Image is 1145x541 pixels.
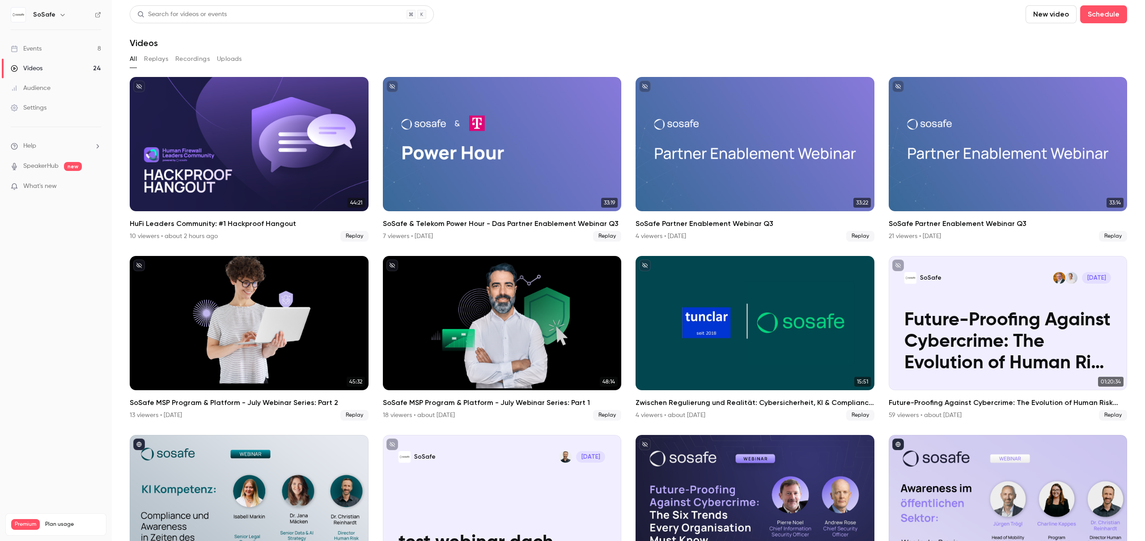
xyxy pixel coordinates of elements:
h2: Future-Proofing Against Cybercrime: The Evolution of Human Risk Management [889,397,1128,408]
a: SpeakerHub [23,162,59,171]
h2: SoSafe MSP Program & Platform - July Webinar Series: Part 2 [130,397,369,408]
li: HuFi Leaders Community: #1 Hackproof Hangout [130,77,369,242]
button: unpublished [639,81,651,92]
div: 4 viewers • [DATE] [636,232,686,241]
h1: Videos [130,38,158,48]
span: 15:51 [854,377,871,387]
h2: SoSafe & Telekom Power Hour - Das Partner Enablement Webinar Q3 [383,218,622,229]
p: Future-Proofing Against Cybercrime: The Evolution of Human Risk Management [904,310,1111,374]
span: 33:22 [853,198,871,208]
a: 44:21HuFi Leaders Community: #1 Hackproof Hangout10 viewers • about 2 hours agoReplay [130,77,369,242]
span: Replay [1099,231,1127,242]
a: 15:51Zwischen Regulierung und Realität: Cybersicherheit, KI & Compliance 20254 viewers • about [D... [636,256,874,421]
button: All [130,52,137,66]
span: Replay [1099,410,1127,421]
img: test webinar dach [399,451,410,463]
h2: HuFi Leaders Community: #1 Hackproof Hangout [130,218,369,229]
div: Events [11,44,42,53]
li: SoSafe Partner Enablement Webinar Q3 [636,77,874,242]
img: Dr. Christian Reinhardt [560,451,571,463]
span: Premium [11,519,40,530]
li: Future-Proofing Against Cybercrime: The Evolution of Human Risk Management [889,256,1128,421]
span: new [64,162,82,171]
div: 13 viewers • [DATE] [130,411,182,420]
p: SoSafe [414,453,436,461]
div: Settings [11,103,47,112]
span: 44:21 [348,198,365,208]
button: unpublished [386,439,398,450]
button: Replays [144,52,168,66]
span: Help [23,141,36,151]
button: unpublished [639,260,651,271]
span: What's new [23,182,57,191]
button: unpublished [133,81,145,92]
a: Future-Proofing Against Cybercrime: The Evolution of Human Risk ManagementSoSafeJonas BeckmannDan... [889,256,1128,421]
div: Videos [11,64,42,73]
a: 33:22SoSafe Partner Enablement Webinar Q34 viewers • [DATE]Replay [636,77,874,242]
img: SoSafe [11,8,25,22]
div: 18 viewers • about [DATE] [383,411,455,420]
iframe: Noticeable Trigger [90,183,101,191]
button: Recordings [175,52,210,66]
div: 4 viewers • about [DATE] [636,411,705,420]
span: Replay [340,410,369,421]
li: help-dropdown-opener [11,141,101,151]
span: 45:32 [347,377,365,387]
button: Schedule [1080,5,1127,23]
p: SoSafe [920,274,941,282]
a: 33:19SoSafe & Telekom Power Hour - Das Partner Enablement Webinar Q37 viewers • [DATE]Replay [383,77,622,242]
span: Replay [846,410,874,421]
div: 7 viewers • [DATE] [383,232,433,241]
button: unpublished [639,439,651,450]
div: Search for videos or events [137,10,227,19]
span: Replay [593,410,621,421]
div: 10 viewers • about 2 hours ago [130,232,218,241]
span: Plan usage [45,521,101,528]
h2: Zwischen Regulierung und Realität: Cybersicherheit, KI & Compliance 2025 [636,397,874,408]
a: 45:32SoSafe MSP Program & Platform - July Webinar Series: Part 213 viewers • [DATE]Replay [130,256,369,421]
img: Daniel Schneersohn [1053,272,1065,284]
button: New video [1026,5,1077,23]
span: Replay [846,231,874,242]
button: published [892,439,904,450]
button: unpublished [386,81,398,92]
button: unpublished [892,81,904,92]
a: 48:14SoSafe MSP Program & Platform - July Webinar Series: Part 118 viewers • about [DATE]Replay [383,256,622,421]
li: Zwischen Regulierung und Realität: Cybersicherheit, KI & Compliance 2025 [636,256,874,421]
span: 33:19 [601,198,618,208]
button: unpublished [892,260,904,271]
span: 01:20:34 [1098,377,1124,387]
button: unpublished [386,260,398,271]
button: unpublished [133,260,145,271]
span: Replay [593,231,621,242]
span: [DATE] [576,451,605,463]
span: 48:14 [600,377,618,387]
h6: SoSafe [33,10,55,19]
img: Jonas Beckmann [1065,272,1077,284]
div: 21 viewers • [DATE] [889,232,941,241]
div: Audience [11,84,51,93]
span: 33:14 [1107,198,1124,208]
a: 33:14SoSafe Partner Enablement Webinar Q321 viewers • [DATE]Replay [889,77,1128,242]
span: [DATE] [1082,272,1111,284]
li: SoSafe MSP Program & Platform - July Webinar Series: Part 2 [130,256,369,421]
button: Uploads [217,52,242,66]
h2: SoSafe Partner Enablement Webinar Q3 [636,218,874,229]
img: Future-Proofing Against Cybercrime: The Evolution of Human Risk Management [904,272,916,284]
li: SoSafe & Telekom Power Hour - Das Partner Enablement Webinar Q3 [383,77,622,242]
h2: SoSafe Partner Enablement Webinar Q3 [889,218,1128,229]
span: Replay [340,231,369,242]
section: Videos [130,5,1127,536]
div: 59 viewers • about [DATE] [889,411,962,420]
h2: SoSafe MSP Program & Platform - July Webinar Series: Part 1 [383,397,622,408]
li: SoSafe Partner Enablement Webinar Q3 [889,77,1128,242]
li: SoSafe MSP Program & Platform - July Webinar Series: Part 1 [383,256,622,421]
button: published [133,439,145,450]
